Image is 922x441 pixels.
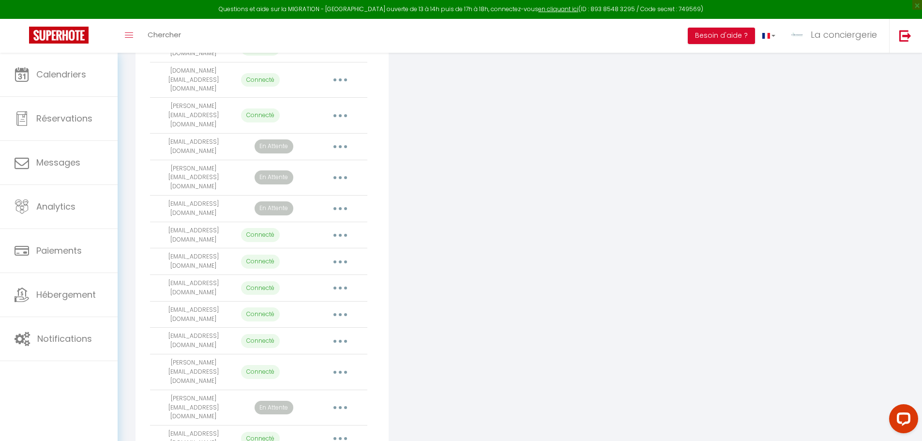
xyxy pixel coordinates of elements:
[148,30,181,40] span: Chercher
[241,281,280,295] p: Connecté
[241,365,280,379] p: Connecté
[29,27,89,44] img: Super Booking
[150,160,237,196] td: [PERSON_NAME][EMAIL_ADDRESS][DOMAIN_NAME]
[150,222,237,248] td: [EMAIL_ADDRESS][DOMAIN_NAME]
[36,68,86,80] span: Calendriers
[150,62,237,98] td: [DOMAIN_NAME][EMAIL_ADDRESS][DOMAIN_NAME]
[241,307,280,321] p: Connecté
[36,112,92,124] span: Réservations
[150,196,237,222] td: [EMAIL_ADDRESS][DOMAIN_NAME]
[36,289,96,301] span: Hébergement
[255,170,293,184] p: En Attente
[881,400,922,441] iframe: LiveChat chat widget
[255,401,293,415] p: En Attente
[241,228,280,242] p: Connecté
[37,333,92,345] span: Notifications
[255,139,293,153] p: En Attente
[783,19,889,53] a: ... La conciergerie
[811,29,877,41] span: La conciergerie
[36,244,82,257] span: Paiements
[899,30,911,42] img: logout
[36,200,76,213] span: Analytics
[688,28,755,44] button: Besoin d'aide ?
[150,301,237,328] td: [EMAIL_ADDRESS][DOMAIN_NAME]
[150,98,237,134] td: [PERSON_NAME][EMAIL_ADDRESS][DOMAIN_NAME]
[538,5,578,13] a: en cliquant ici
[241,73,280,87] p: Connecté
[241,108,280,122] p: Connecté
[150,390,237,426] td: [PERSON_NAME][EMAIL_ADDRESS][DOMAIN_NAME]
[150,328,237,354] td: [EMAIL_ADDRESS][DOMAIN_NAME]
[241,255,280,269] p: Connecté
[150,354,237,390] td: [PERSON_NAME][EMAIL_ADDRESS][DOMAIN_NAME]
[150,248,237,275] td: [EMAIL_ADDRESS][DOMAIN_NAME]
[150,275,237,302] td: [EMAIL_ADDRESS][DOMAIN_NAME]
[790,28,804,42] img: ...
[255,201,293,215] p: En Attente
[150,133,237,160] td: [EMAIL_ADDRESS][DOMAIN_NAME]
[241,334,280,348] p: Connecté
[140,19,188,53] a: Chercher
[36,156,80,168] span: Messages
